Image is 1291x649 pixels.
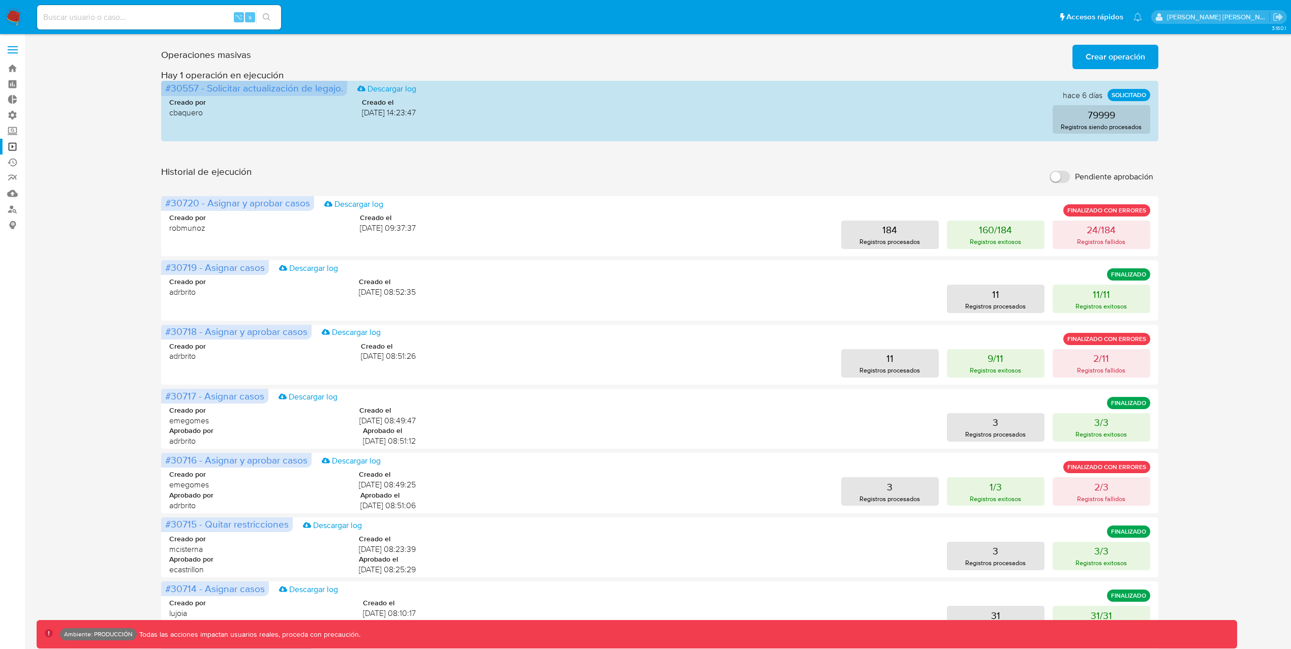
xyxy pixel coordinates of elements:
[1066,12,1123,22] span: Accesos rápidos
[1273,12,1283,22] a: Salir
[235,12,242,22] span: ⌥
[137,630,360,639] p: Todas las acciones impactan usuarios reales, proceda con precaución.
[37,11,281,24] input: Buscar usuario o caso...
[1133,13,1142,21] a: Notificaciones
[1167,12,1270,22] p: leidy.martinez@mercadolibre.com.co
[256,10,277,24] button: search-icon
[64,632,133,636] p: Ambiente: PRODUCCIÓN
[249,12,252,22] span: s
